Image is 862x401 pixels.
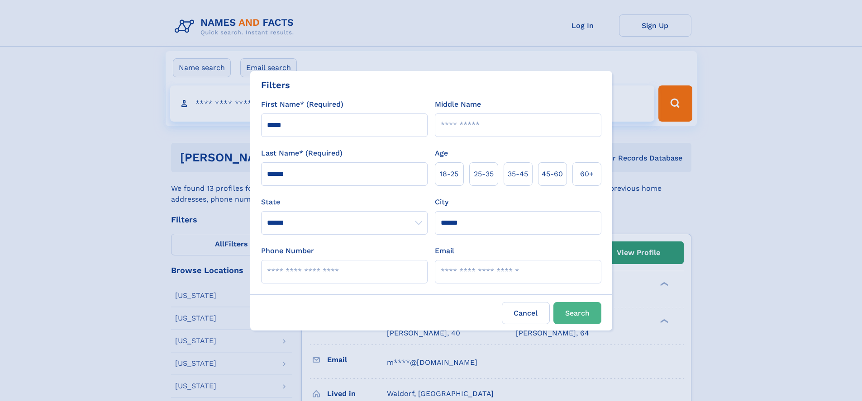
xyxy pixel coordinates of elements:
span: 18‑25 [440,169,458,179]
span: 25‑35 [474,169,494,179]
div: Filters [261,78,290,92]
label: Middle Name [435,99,481,110]
label: Email [435,245,454,256]
span: 45‑60 [542,169,563,179]
label: State [261,197,428,208]
label: First Name* (Required) [261,99,343,110]
label: Last Name* (Required) [261,148,343,159]
button: Search [553,302,601,324]
label: Age [435,148,448,159]
label: Phone Number [261,245,314,256]
label: Cancel [502,302,550,324]
span: 35‑45 [508,169,528,179]
span: 60+ [580,169,594,179]
label: City [435,197,448,208]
